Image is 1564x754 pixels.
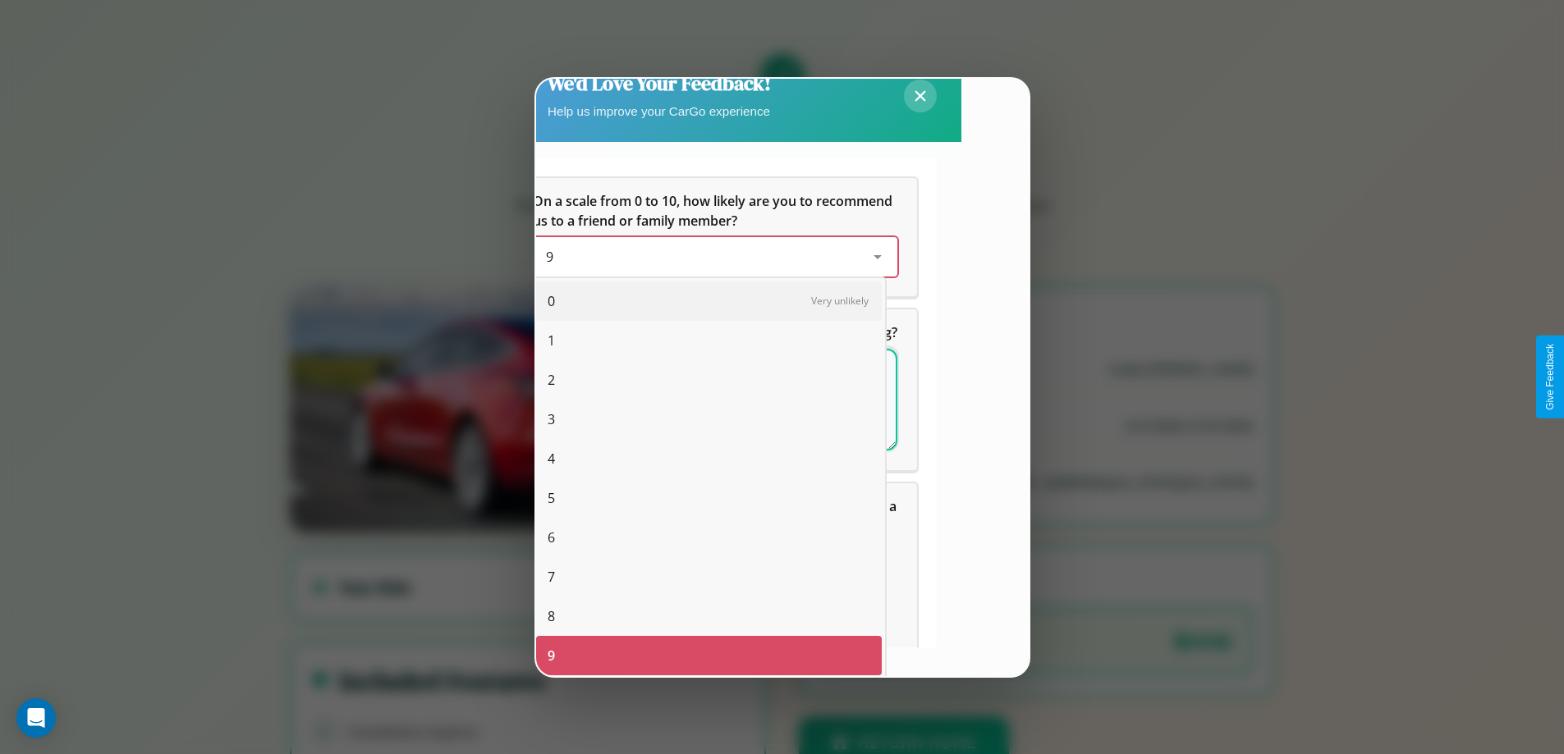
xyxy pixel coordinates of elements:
span: 5 [548,488,555,508]
div: 8 [536,596,882,636]
div: 9 [536,636,882,675]
div: 2 [536,360,882,400]
div: 7 [536,557,882,596]
div: On a scale from 0 to 10, how likely are you to recommend us to a friend or family member? [513,178,917,296]
span: Which of the following features do you value the most in a vehicle? [533,497,900,535]
h5: On a scale from 0 to 10, how likely are you to recommend us to a friend or family member? [533,191,897,231]
span: 7 [548,567,555,587]
span: 1 [548,331,555,350]
div: On a scale from 0 to 10, how likely are you to recommend us to a friend or family member? [533,237,897,276]
div: 0 [536,281,882,321]
span: 9 [548,646,555,665]
div: 1 [536,321,882,360]
span: 6 [548,528,555,547]
span: On a scale from 0 to 10, how likely are you to recommend us to a friend or family member? [533,192,896,230]
span: What can we do to make your experience more satisfying? [533,323,897,341]
span: 0 [548,291,555,311]
div: 3 [536,400,882,439]
div: 4 [536,439,882,478]
span: Very unlikely [811,294,869,308]
div: 5 [536,478,882,518]
span: 4 [548,449,555,468]
div: Open Intercom Messenger [16,698,56,738]
p: Help us improve your CarGo experience [548,100,771,122]
h2: We'd Love Your Feedback! [548,70,771,97]
span: 3 [548,409,555,429]
div: 10 [536,675,882,715]
span: 8 [548,606,555,626]
span: 9 [546,248,553,266]
span: 2 [548,370,555,390]
div: 6 [536,518,882,557]
div: Give Feedback [1544,344,1556,410]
